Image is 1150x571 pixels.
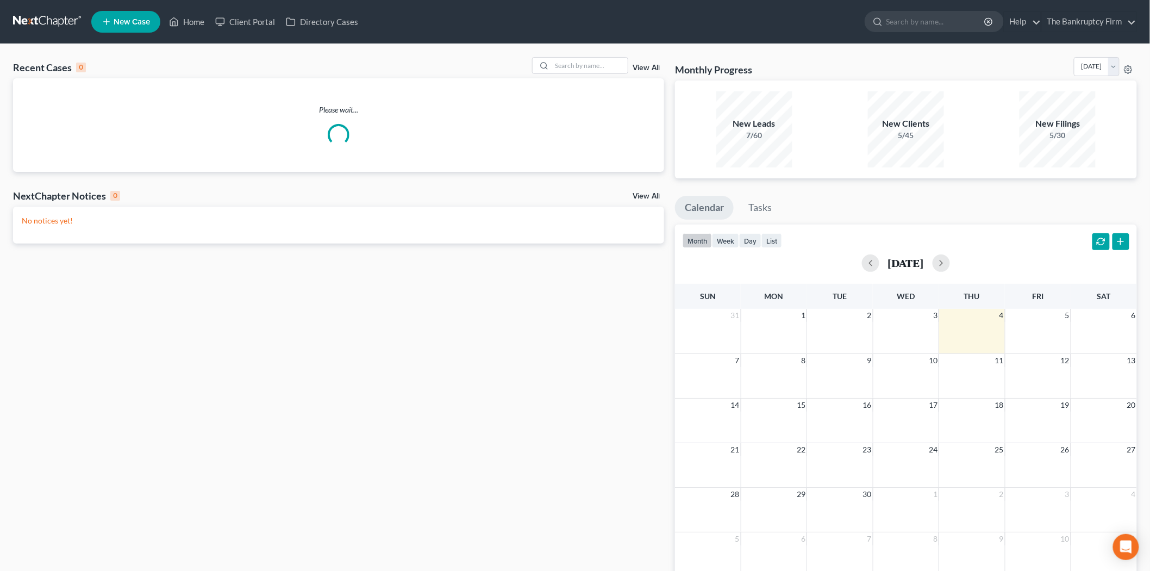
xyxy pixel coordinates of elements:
[932,532,939,545] span: 8
[862,488,873,501] span: 30
[110,191,120,201] div: 0
[994,354,1005,367] span: 11
[866,309,873,322] span: 2
[1004,12,1041,32] a: Help
[1113,534,1139,560] div: Open Intercom Messenger
[716,130,792,141] div: 7/60
[932,309,939,322] span: 3
[675,63,752,76] h3: Monthly Progress
[730,399,741,412] span: 14
[897,291,915,301] span: Wed
[998,532,1005,545] span: 9
[1060,443,1071,456] span: 26
[796,488,807,501] span: 29
[1064,488,1071,501] span: 3
[866,532,873,545] span: 7
[700,291,716,301] span: Sun
[994,399,1005,412] span: 18
[862,443,873,456] span: 23
[280,12,364,32] a: Directory Cases
[1060,532,1071,545] span: 10
[868,117,944,130] div: New Clients
[998,309,1005,322] span: 4
[998,488,1005,501] span: 2
[730,309,741,322] span: 31
[1020,117,1096,130] div: New Filings
[734,354,741,367] span: 7
[633,193,660,200] a: View All
[1064,309,1071,322] span: 5
[964,291,980,301] span: Thu
[1060,354,1071,367] span: 12
[712,233,739,248] button: week
[716,117,792,130] div: New Leads
[730,488,741,501] span: 28
[928,443,939,456] span: 24
[1126,443,1137,456] span: 27
[13,189,120,202] div: NextChapter Notices
[210,12,280,32] a: Client Portal
[683,233,712,248] button: month
[1032,291,1043,301] span: Fri
[730,443,741,456] span: 21
[765,291,784,301] span: Mon
[734,532,741,545] span: 5
[164,12,210,32] a: Home
[1126,399,1137,412] span: 20
[13,104,664,115] p: Please wait...
[761,233,782,248] button: list
[22,215,655,226] p: No notices yet!
[833,291,847,301] span: Tue
[13,61,86,74] div: Recent Cases
[675,196,734,220] a: Calendar
[1042,12,1136,32] a: The Bankruptcy Firm
[888,257,924,269] h2: [DATE]
[866,354,873,367] span: 9
[1130,488,1137,501] span: 4
[552,58,628,73] input: Search by name...
[1060,399,1071,412] span: 19
[76,63,86,72] div: 0
[1020,130,1096,141] div: 5/30
[1130,309,1137,322] span: 6
[796,443,807,456] span: 22
[800,532,807,545] span: 6
[739,196,782,220] a: Tasks
[862,399,873,412] span: 16
[868,130,944,141] div: 5/45
[796,399,807,412] span: 15
[994,443,1005,456] span: 25
[739,233,761,248] button: day
[928,399,939,412] span: 17
[114,18,150,26] span: New Case
[1097,291,1111,301] span: Sat
[800,309,807,322] span: 1
[932,488,939,501] span: 1
[1126,354,1137,367] span: 13
[886,11,986,32] input: Search by name...
[633,64,660,72] a: View All
[800,354,807,367] span: 8
[1126,532,1137,545] span: 11
[928,354,939,367] span: 10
